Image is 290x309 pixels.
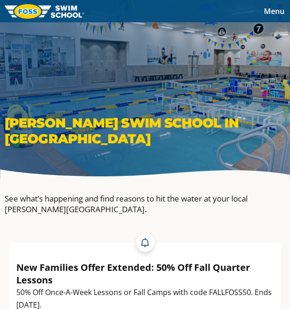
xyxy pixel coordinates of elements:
div: See what’s happening and find reasons to hit the water at your local [PERSON_NAME][GEOGRAPHIC_DATA]. [5,179,285,228]
button: Toggle navigation [258,4,290,18]
h1: [PERSON_NAME] Swim School in [GEOGRAPHIC_DATA] [5,115,285,147]
img: FOSS Swim School Logo [5,4,84,19]
span: Menu [264,6,284,16]
div: New Families Offer Extended: 50% Off Fall Quarter Lessons [16,261,274,286]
